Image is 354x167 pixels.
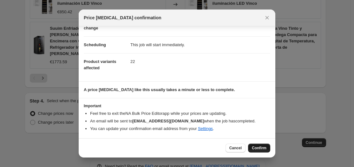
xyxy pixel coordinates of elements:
[130,53,270,70] dd: 22
[84,59,116,70] span: Product variants affected
[90,110,270,117] li: Feel free to exit the NA Bulk Price Editor app while your prices are updating.
[90,118,270,124] li: An email will be sent to when the job has completed .
[84,42,106,47] span: Scheduling
[252,145,266,151] span: Confirm
[130,36,270,53] dd: This job will start immediately.
[84,103,270,108] h3: Important
[248,144,270,152] button: Confirm
[263,13,272,22] button: Close
[226,144,246,152] button: Cancel
[229,145,242,151] span: Cancel
[198,126,213,131] a: Settings
[84,87,235,92] b: A price [MEDICAL_DATA] like this usually takes a minute or less to complete.
[90,126,270,132] li: You can update your confirmation email address from your .
[132,119,204,123] b: [EMAIL_ADDRESS][DOMAIN_NAME]
[84,15,161,21] span: Price [MEDICAL_DATA] confirmation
